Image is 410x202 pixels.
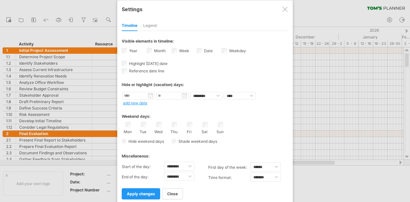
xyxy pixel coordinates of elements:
[122,172,164,182] label: End of the day:
[122,108,288,120] div: Weekend days:
[128,69,164,73] span: Reference date line
[143,21,157,31] div: Legend
[167,191,178,196] span: close
[162,188,183,199] a: close
[154,128,162,134] label: Wed
[122,39,288,45] div: Visible elements in timeline:
[126,139,164,144] span: Hide weekend days
[203,48,213,53] label: Date
[176,139,217,144] span: Shade weekend days
[122,3,288,15] div: Settings
[122,21,137,31] div: Timeline
[139,128,147,134] label: Tue
[185,128,193,134] label: Fri
[228,48,246,53] label: Weekday
[170,128,178,134] label: Thu
[128,61,168,66] span: Highlight [DATE] date
[128,48,137,53] label: Year
[208,173,250,183] label: Time format:
[122,162,164,172] label: Start of the day:
[216,128,224,134] label: Sun
[122,188,160,199] a: apply changes
[124,128,132,134] label: Mon
[122,82,288,87] div: Hide or highlight (vacation) days:
[208,162,250,173] label: first day of the week:
[122,148,288,160] div: Miscellaneous:
[178,48,189,53] label: Week
[153,48,166,53] label: Month
[123,101,147,105] a: add new date
[127,191,155,196] span: apply changes
[201,128,209,134] label: Sat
